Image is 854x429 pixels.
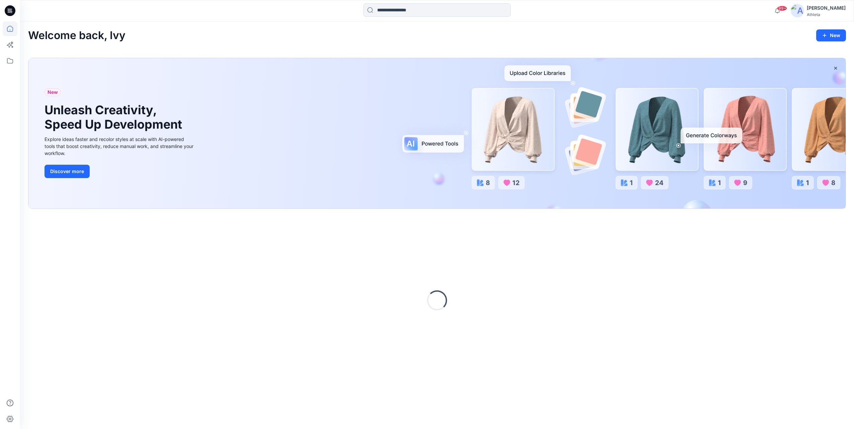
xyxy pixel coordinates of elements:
div: [PERSON_NAME] [807,4,846,12]
a: Discover more [45,165,195,178]
img: avatar [791,4,804,17]
button: Discover more [45,165,90,178]
span: 99+ [777,6,787,11]
div: Athleta [807,12,846,17]
span: New [48,88,58,96]
h1: Unleash Creativity, Speed Up Development [45,103,185,132]
button: New [816,29,846,41]
div: Explore ideas faster and recolor styles at scale with AI-powered tools that boost creativity, red... [45,136,195,157]
h2: Welcome back, Ivy [28,29,125,42]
